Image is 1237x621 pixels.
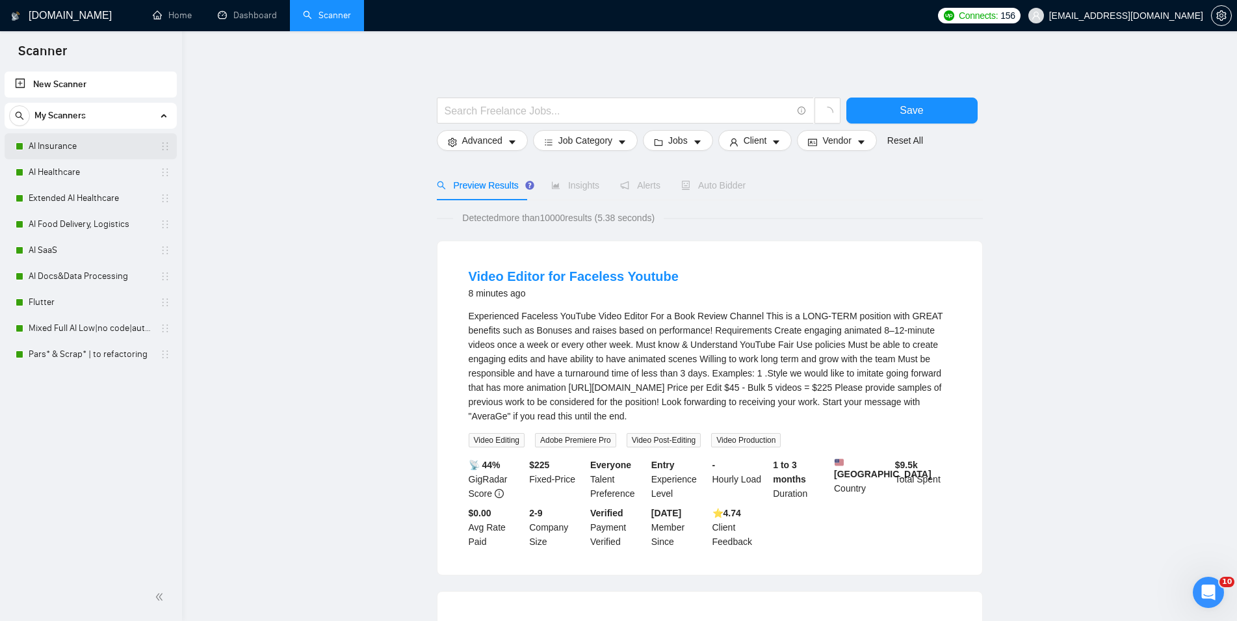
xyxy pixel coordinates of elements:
div: Experience Level [649,455,710,503]
div: Hourly Load [710,455,771,503]
span: info-circle [495,489,504,498]
span: robot [681,181,690,190]
span: 10 [1219,577,1234,587]
span: Advanced [462,133,502,148]
a: setting [1211,10,1232,21]
span: holder [160,245,170,256]
a: Pars* & Scrap* | to refactoring [29,341,152,367]
b: Everyone [590,460,631,470]
span: Adobe Premiere Pro [535,433,616,447]
span: holder [160,323,170,334]
a: Extended AI Healthcare [29,185,152,211]
a: searchScanner [303,10,351,21]
span: setting [448,137,457,147]
input: Search Freelance Jobs... [445,103,792,119]
span: double-left [155,590,168,603]
span: Auto Bidder [681,180,746,191]
a: AI SaaS [29,237,152,263]
span: Vendor [822,133,851,148]
b: [GEOGRAPHIC_DATA] [834,458,931,479]
button: Save [846,98,978,124]
span: user [1032,11,1041,20]
span: My Scanners [34,103,86,129]
div: Payment Verified [588,503,649,551]
button: barsJob Categorycaret-down [533,130,638,151]
a: AI Insurance [29,133,152,159]
span: bars [544,137,553,147]
button: setting [1211,5,1232,26]
a: Flutter [29,289,152,315]
div: Avg Rate Paid [466,503,527,551]
span: caret-down [772,137,781,147]
b: ⭐️ 4.74 [712,508,741,518]
span: holder [160,167,170,178]
span: Client [744,133,767,148]
span: notification [620,181,629,190]
span: loading [822,107,833,118]
img: upwork-logo.png [944,10,954,21]
div: Tooltip anchor [524,179,536,191]
span: folder [654,137,663,147]
span: caret-down [508,137,517,147]
b: Entry [651,460,675,470]
a: Reset All [887,133,923,148]
span: caret-down [693,137,702,147]
b: Verified [590,508,623,518]
img: 🇺🇸 [835,458,844,467]
span: caret-down [857,137,866,147]
span: Video Production [711,433,781,447]
span: holder [160,271,170,282]
a: dashboardDashboard [218,10,277,21]
a: Mixed Full AI Low|no code|automations [29,315,152,341]
div: Country [831,455,892,503]
li: New Scanner [5,72,177,98]
span: holder [160,141,170,152]
b: - [712,460,716,470]
span: Scanner [8,42,77,69]
span: holder [160,219,170,230]
span: holder [160,193,170,204]
a: AI Healthcare [29,159,152,185]
span: user [729,137,738,147]
b: $ 9.5k [895,460,918,470]
div: Experienced Faceless YouTube Video Editor For a Book Review Channel This is a LONG-TERM position ... [469,309,951,423]
span: Job Category [558,133,612,148]
button: settingAdvancedcaret-down [437,130,528,151]
iframe: Intercom live chat [1193,577,1224,608]
button: folderJobscaret-down [643,130,713,151]
span: setting [1212,10,1231,21]
div: Total Spent [892,455,954,503]
span: Jobs [668,133,688,148]
span: Detected more than 10000 results (5.38 seconds) [453,211,664,225]
img: logo [11,6,20,27]
b: [DATE] [651,508,681,518]
span: Connects: [959,8,998,23]
b: $0.00 [469,508,491,518]
span: 156 [1000,8,1015,23]
div: 8 minutes ago [469,285,679,301]
div: GigRadar Score [466,455,527,503]
div: Company Size [527,503,588,551]
b: $ 225 [529,460,549,470]
span: area-chart [551,181,560,190]
button: userClientcaret-down [718,130,792,151]
span: Alerts [620,180,660,191]
span: search [437,181,446,190]
span: info-circle [798,107,806,115]
div: Member Since [649,503,710,551]
b: 1 to 3 months [773,460,806,484]
span: caret-down [618,137,627,147]
li: My Scanners [5,103,177,367]
div: Fixed-Price [527,455,588,503]
span: idcard [808,137,817,147]
a: AI Docs&Data Processing [29,263,152,289]
a: homeHome [153,10,192,21]
span: holder [160,349,170,360]
span: search [10,111,29,120]
a: AI Food Delivery, Logistics [29,211,152,237]
span: holder [160,297,170,308]
span: Insights [551,180,599,191]
span: Save [900,102,923,118]
b: 2-9 [529,508,542,518]
a: Video Editor for Faceless Youtube [469,269,679,284]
